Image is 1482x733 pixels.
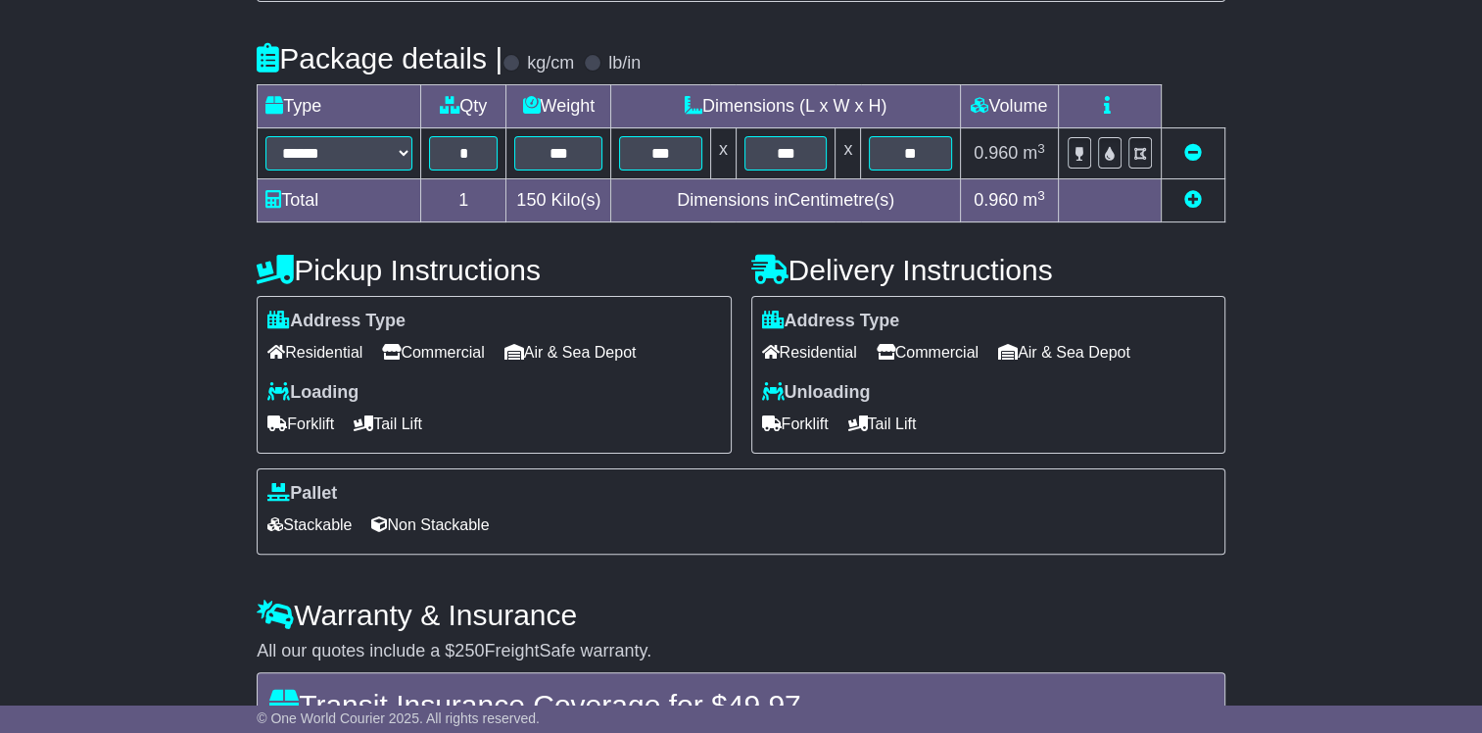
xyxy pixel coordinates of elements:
span: m [1023,143,1045,163]
label: Unloading [762,382,871,404]
a: Remove this item [1184,143,1202,163]
td: Total [258,179,421,222]
sup: 3 [1037,188,1045,203]
span: Tail Lift [354,409,422,439]
span: 49.97 [728,689,801,721]
span: Residential [762,337,857,367]
span: m [1023,190,1045,210]
td: Qty [421,85,506,128]
td: 1 [421,179,506,222]
td: x [836,128,861,179]
td: Type [258,85,421,128]
span: Forklift [762,409,829,439]
sup: 3 [1037,141,1045,156]
label: Address Type [267,311,406,332]
span: 250 [454,641,484,660]
span: 0.960 [974,190,1018,210]
div: All our quotes include a $ FreightSafe warranty. [257,641,1225,662]
label: lb/in [608,53,641,74]
label: kg/cm [527,53,574,74]
td: Dimensions in Centimetre(s) [611,179,960,222]
label: Pallet [267,483,337,505]
h4: Pickup Instructions [257,254,731,286]
span: Air & Sea Depot [504,337,637,367]
span: 0.960 [974,143,1018,163]
span: Stackable [267,510,352,540]
a: Add new item [1184,190,1202,210]
label: Loading [267,382,359,404]
td: Weight [506,85,611,128]
td: Kilo(s) [506,179,611,222]
td: Dimensions (L x W x H) [611,85,960,128]
span: 150 [516,190,546,210]
span: Commercial [877,337,979,367]
h4: Delivery Instructions [751,254,1225,286]
span: Tail Lift [848,409,917,439]
h4: Package details | [257,42,502,74]
h4: Transit Insurance Coverage for $ [269,689,1213,721]
h4: Warranty & Insurance [257,599,1225,631]
span: Forklift [267,409,334,439]
span: Residential [267,337,362,367]
span: Commercial [382,337,484,367]
span: Non Stackable [371,510,489,540]
span: Air & Sea Depot [998,337,1130,367]
span: © One World Courier 2025. All rights reserved. [257,710,540,726]
td: x [710,128,736,179]
td: Volume [960,85,1058,128]
label: Address Type [762,311,900,332]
